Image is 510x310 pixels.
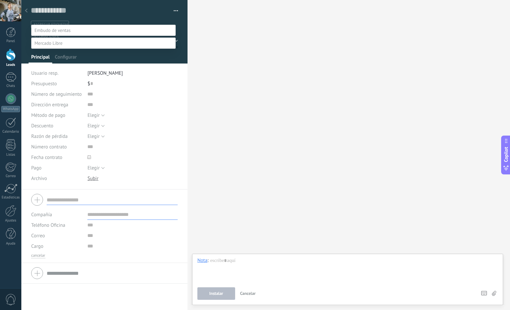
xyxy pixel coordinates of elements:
div: Listas [1,153,20,157]
span: Mercado Libre [34,40,62,46]
label: Embudo de ventas [31,25,176,36]
span: Embudo de ventas [34,27,71,33]
div: Calendario [1,130,20,134]
div: Correo [1,174,20,178]
div: Panel [1,39,20,43]
div: Ayuda [1,242,20,246]
label: Mercado Libre [31,38,176,49]
div: Leads [1,63,20,67]
span: Copilot [503,147,509,162]
div: Estadísticas [1,195,20,200]
div: WhatsApp [1,106,20,112]
div: Chats [1,84,20,88]
div: Ajustes [1,219,20,223]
